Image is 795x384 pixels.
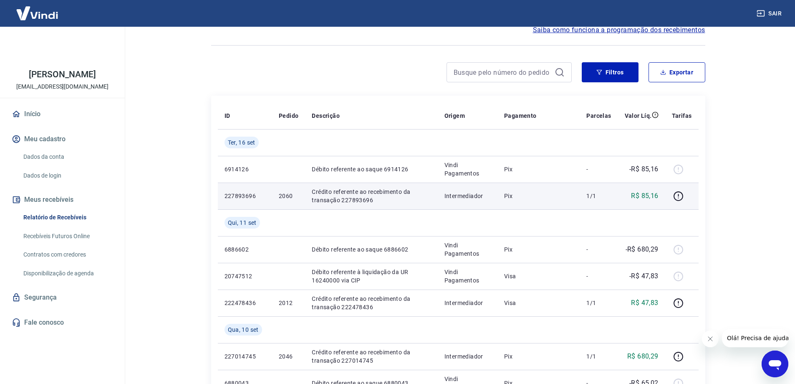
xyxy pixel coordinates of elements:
[10,313,115,332] a: Fale conosco
[10,191,115,209] button: Meus recebíveis
[279,299,298,307] p: 2012
[702,331,719,347] iframe: Fechar mensagem
[586,245,611,254] p: -
[504,245,573,254] p: Pix
[444,241,491,258] p: Vindi Pagamentos
[722,329,788,347] iframe: Mensagem da empresa
[649,62,705,82] button: Exportar
[444,112,465,120] p: Origem
[10,0,64,26] img: Vindi
[629,164,659,174] p: -R$ 85,16
[225,112,230,120] p: ID
[312,188,431,204] p: Crédito referente ao recebimento da transação 227893696
[20,228,115,245] a: Recebíveis Futuros Online
[10,105,115,123] a: Início
[533,25,705,35] a: Saiba como funciona a programação dos recebimentos
[225,299,265,307] p: 222478436
[504,272,573,280] p: Visa
[504,165,573,173] p: Pix
[504,192,573,200] p: Pix
[20,148,115,165] a: Dados da conta
[625,112,652,120] p: Valor Líq.
[586,272,611,280] p: -
[5,6,70,13] span: Olá! Precisa de ajuda?
[312,348,431,365] p: Crédito referente ao recebimento da transação 227014745
[444,161,491,178] p: Vindi Pagamentos
[20,167,115,184] a: Dados de login
[586,192,611,200] p: 1/1
[627,351,659,361] p: R$ 680,29
[16,82,109,91] p: [EMAIL_ADDRESS][DOMAIN_NAME]
[228,138,255,147] span: Ter, 16 set
[444,352,491,361] p: Intermediador
[312,295,431,311] p: Crédito referente ao recebimento da transação 222478436
[586,352,611,361] p: 1/1
[225,272,265,280] p: 20747512
[504,352,573,361] p: Pix
[444,192,491,200] p: Intermediador
[631,298,658,308] p: R$ 47,83
[444,299,491,307] p: Intermediador
[20,209,115,226] a: Relatório de Recebíveis
[755,6,785,21] button: Sair
[312,245,431,254] p: Débito referente ao saque 6886602
[504,299,573,307] p: Visa
[10,288,115,307] a: Segurança
[586,299,611,307] p: 1/1
[228,326,259,334] span: Qua, 10 set
[312,268,431,285] p: Débito referente à liquidação da UR 16240000 via CIP
[582,62,639,82] button: Filtros
[20,246,115,263] a: Contratos com credores
[504,112,537,120] p: Pagamento
[228,219,257,227] span: Qui, 11 set
[279,192,298,200] p: 2060
[225,245,265,254] p: 6886602
[279,352,298,361] p: 2046
[629,271,659,281] p: -R$ 47,83
[631,191,658,201] p: R$ 85,16
[626,244,659,254] p: -R$ 680,29
[225,192,265,200] p: 227893696
[46,33,79,67] img: a8760dbf-e029-4811-95b5-54b80cad56b6.jpeg
[20,265,115,282] a: Disponibilização de agenda
[586,112,611,120] p: Parcelas
[312,165,431,173] p: Débito referente ao saque 6914126
[10,130,115,148] button: Meu cadastro
[672,112,692,120] p: Tarifas
[312,112,340,120] p: Descrição
[444,268,491,285] p: Vindi Pagamentos
[225,165,265,173] p: 6914126
[279,112,298,120] p: Pedido
[225,352,265,361] p: 227014745
[762,351,788,377] iframe: Botão para abrir a janela de mensagens
[586,165,611,173] p: -
[29,70,96,79] p: [PERSON_NAME]
[454,66,551,79] input: Busque pelo número do pedido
